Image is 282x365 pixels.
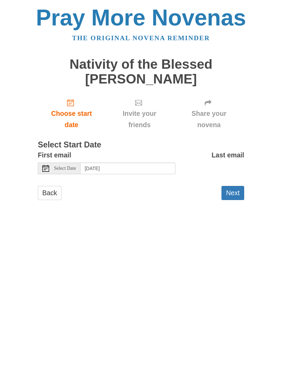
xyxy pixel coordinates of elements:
[36,5,246,30] a: Pray More Novenas
[45,108,98,131] span: Choose start date
[38,186,62,200] a: Back
[38,150,71,161] label: First email
[112,108,167,131] span: Invite your friends
[38,141,244,150] h3: Select Start Date
[38,57,244,86] h1: Nativity of the Blessed [PERSON_NAME]
[72,34,210,42] a: The original novena reminder
[221,186,244,200] button: Next
[54,166,76,171] span: Select Date
[181,108,237,131] span: Share your novena
[38,93,105,134] a: Choose start date
[211,150,244,161] label: Last email
[105,93,174,134] div: Click "Next" to confirm your start date first.
[174,93,244,134] div: Click "Next" to confirm your start date first.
